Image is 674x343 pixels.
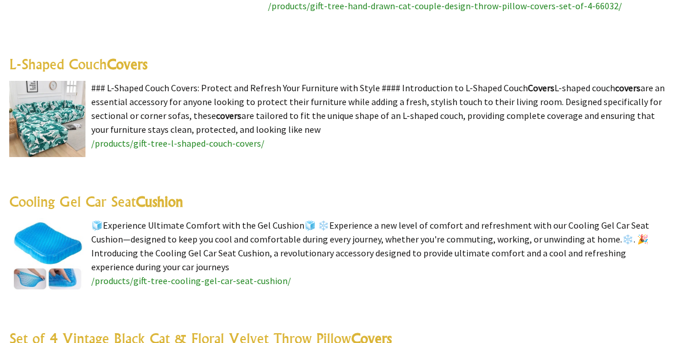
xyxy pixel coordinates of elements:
img: Cooling Gel Car Seat Cushion [9,218,85,294]
highlight: Cushion [136,193,183,210]
a: /products/gift-tree-l-shaped-couch-covers/ [91,137,265,149]
a: /products/gift-tree-cooling-gel-car-seat-cushion/ [91,275,291,286]
highlight: covers [216,110,241,121]
highlight: Covers [528,82,554,94]
highlight: covers [615,82,641,94]
img: L-Shaped Couch Covers [9,81,85,157]
a: Cooling Gel Car SeatCushion [9,193,183,210]
a: L-Shaped CouchCovers [9,55,147,73]
highlight: Covers [107,55,147,73]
